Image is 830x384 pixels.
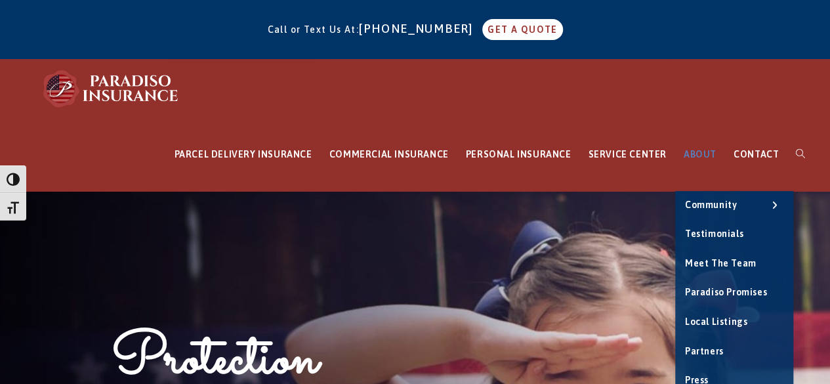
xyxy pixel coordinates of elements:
[482,19,562,40] a: GET A QUOTE
[675,308,793,337] a: Local Listings
[588,149,666,160] span: SERVICE CENTER
[329,149,449,160] span: COMMERCIAL INSURANCE
[685,228,743,239] span: Testimonials
[675,191,793,220] a: Community
[321,118,457,191] a: COMMERCIAL INSURANCE
[457,118,580,191] a: PERSONAL INSURANCE
[685,200,737,210] span: Community
[39,69,184,108] img: Paradiso Insurance
[675,337,793,366] a: Partners
[675,278,793,307] a: Paradiso Promises
[684,149,716,160] span: ABOUT
[579,118,674,191] a: SERVICE CENTER
[725,118,787,191] a: CONTACT
[685,258,757,268] span: Meet the Team
[734,149,779,160] span: CONTACT
[175,149,312,160] span: PARCEL DELIVERY INSURANCE
[685,346,724,356] span: Partners
[166,118,321,191] a: PARCEL DELIVERY INSURANCE
[359,22,480,35] a: [PHONE_NUMBER]
[675,220,793,249] a: Testimonials
[685,287,767,297] span: Paradiso Promises
[267,24,359,35] span: Call or Text Us At:
[675,118,725,191] a: ABOUT
[466,149,571,160] span: PERSONAL INSURANCE
[675,249,793,278] a: Meet the Team
[685,316,747,327] span: Local Listings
